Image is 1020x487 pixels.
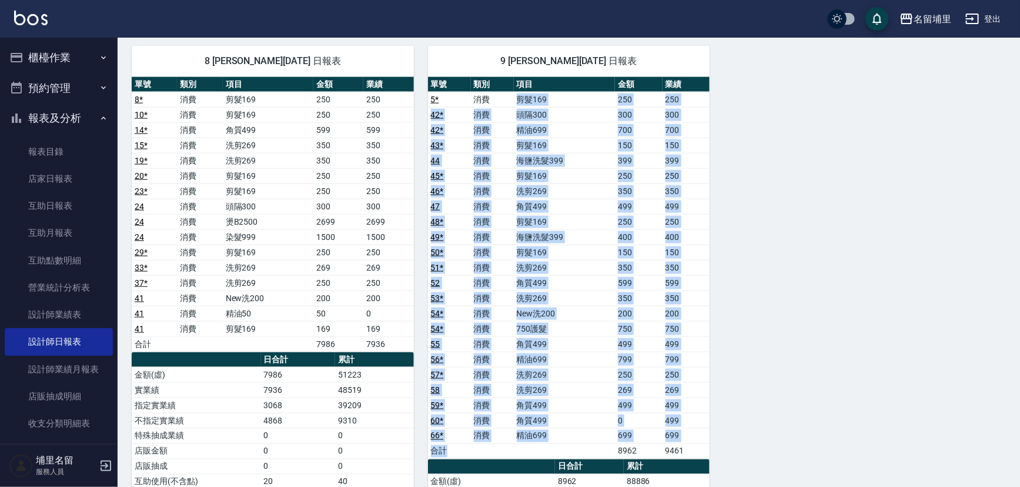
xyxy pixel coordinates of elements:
[313,184,363,199] td: 250
[261,459,335,474] td: 0
[615,352,663,367] td: 799
[261,398,335,413] td: 3068
[663,398,710,413] td: 499
[663,107,710,122] td: 300
[363,245,413,260] td: 250
[615,275,663,291] td: 599
[177,260,222,275] td: 消費
[514,398,616,413] td: 角質499
[5,138,113,165] a: 報表目錄
[177,184,222,199] td: 消費
[335,413,414,428] td: 9310
[363,92,413,107] td: 250
[471,306,514,321] td: 消費
[36,455,96,466] h5: 埔里名留
[615,122,663,138] td: 700
[514,184,616,199] td: 洗剪269
[132,77,414,352] table: a dense table
[663,168,710,184] td: 250
[135,293,144,303] a: 41
[865,7,889,31] button: save
[363,275,413,291] td: 250
[177,306,222,321] td: 消費
[615,336,663,352] td: 499
[663,260,710,275] td: 350
[514,260,616,275] td: 洗剪269
[514,199,616,214] td: 角質499
[615,77,663,92] th: 金額
[177,199,222,214] td: 消費
[471,77,514,92] th: 類別
[313,275,363,291] td: 250
[223,184,313,199] td: 剪髮169
[177,92,222,107] td: 消費
[261,352,335,368] th: 日合計
[663,184,710,199] td: 350
[177,245,222,260] td: 消費
[313,321,363,336] td: 169
[313,214,363,229] td: 2699
[428,77,710,459] table: a dense table
[663,122,710,138] td: 700
[5,247,113,274] a: 互助點數明細
[615,153,663,168] td: 399
[132,382,261,398] td: 實業績
[431,156,440,165] a: 44
[313,92,363,107] td: 250
[615,107,663,122] td: 300
[363,77,413,92] th: 業績
[363,336,413,352] td: 7936
[663,382,710,398] td: 269
[177,291,222,306] td: 消費
[363,214,413,229] td: 2699
[431,202,440,211] a: 47
[335,382,414,398] td: 48519
[5,103,113,134] button: 報表及分析
[363,199,413,214] td: 300
[363,138,413,153] td: 350
[615,92,663,107] td: 250
[132,413,261,428] td: 不指定實業績
[431,339,440,349] a: 55
[471,199,514,214] td: 消費
[135,232,144,242] a: 24
[36,466,96,477] p: 服務人員
[615,398,663,413] td: 499
[514,291,616,306] td: 洗剪269
[615,260,663,275] td: 350
[471,138,514,153] td: 消費
[313,77,363,92] th: 金額
[177,153,222,168] td: 消費
[177,77,222,92] th: 類別
[261,443,335,459] td: 0
[663,153,710,168] td: 399
[313,168,363,184] td: 250
[514,352,616,367] td: 精油699
[514,413,616,428] td: 角質499
[132,398,261,413] td: 指定實業績
[335,352,414,368] th: 累計
[615,168,663,184] td: 250
[663,275,710,291] td: 599
[363,260,413,275] td: 269
[442,55,696,67] span: 9 [PERSON_NAME][DATE] 日報表
[223,245,313,260] td: 剪髮169
[431,385,440,395] a: 58
[223,153,313,168] td: 洗剪269
[514,428,616,443] td: 精油699
[514,306,616,321] td: New洗200
[261,382,335,398] td: 7936
[615,184,663,199] td: 350
[5,274,113,301] a: 營業統計分析表
[223,92,313,107] td: 剪髮169
[363,107,413,122] td: 250
[363,229,413,245] td: 1500
[663,352,710,367] td: 799
[313,138,363,153] td: 350
[514,245,616,260] td: 剪髮169
[471,153,514,168] td: 消費
[132,459,261,474] td: 店販抽成
[261,428,335,443] td: 0
[223,214,313,229] td: 燙B2500
[313,199,363,214] td: 300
